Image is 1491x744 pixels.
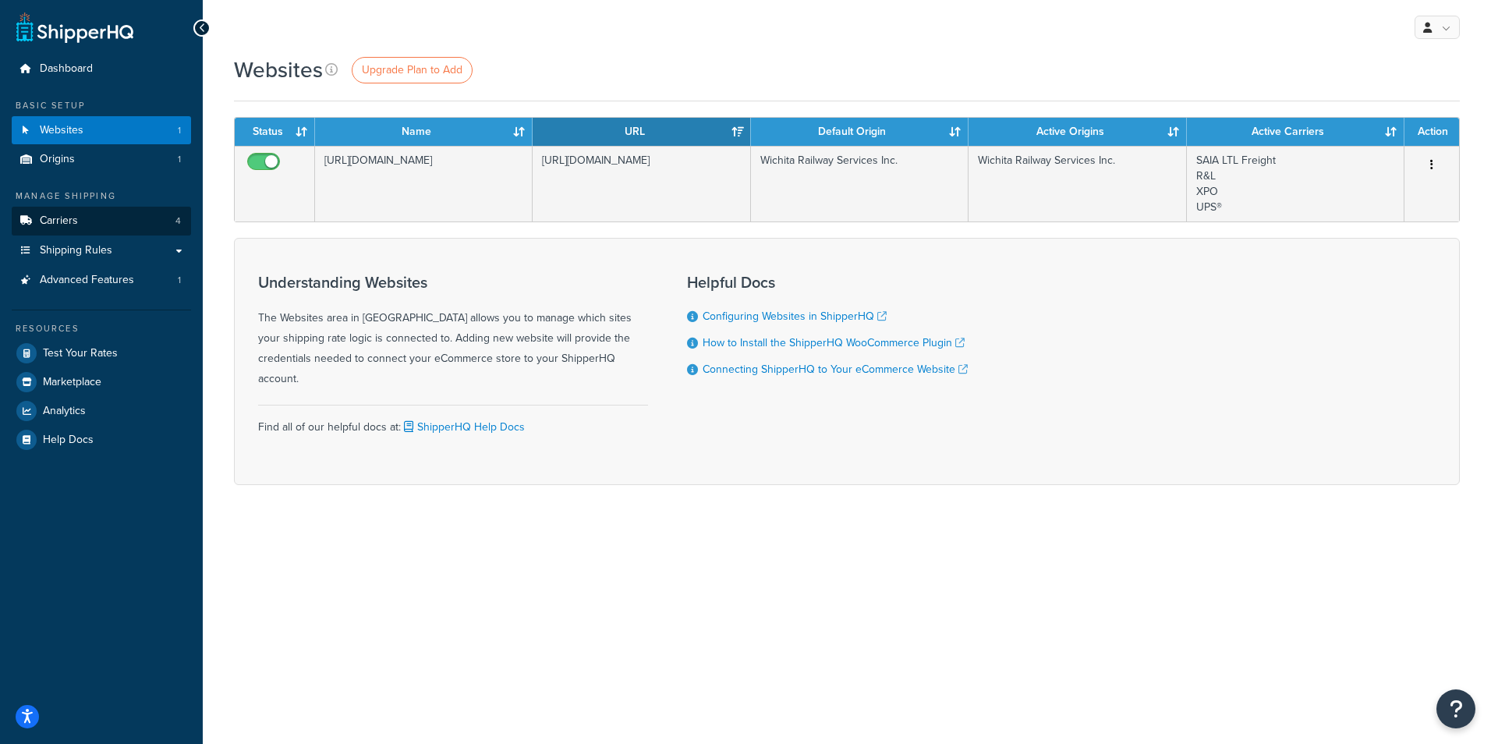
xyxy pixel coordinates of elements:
[703,335,965,351] a: How to Install the ShipperHQ WooCommerce Plugin
[43,405,86,418] span: Analytics
[178,274,181,287] span: 1
[352,57,473,83] a: Upgrade Plan to Add
[12,145,191,174] a: Origins 1
[178,153,181,166] span: 1
[12,397,191,425] a: Analytics
[1187,118,1404,146] th: Active Carriers: activate to sort column ascending
[12,99,191,112] div: Basic Setup
[12,55,191,83] a: Dashboard
[12,236,191,265] a: Shipping Rules
[43,347,118,360] span: Test Your Rates
[40,274,134,287] span: Advanced Features
[40,62,93,76] span: Dashboard
[43,376,101,389] span: Marketplace
[533,118,750,146] th: URL: activate to sort column ascending
[12,322,191,335] div: Resources
[175,214,181,228] span: 4
[703,361,968,377] a: Connecting ShipperHQ to Your eCommerce Website
[16,12,133,43] a: ShipperHQ Home
[12,368,191,396] a: Marketplace
[362,62,462,78] span: Upgrade Plan to Add
[687,274,968,291] h3: Helpful Docs
[258,405,648,438] div: Find all of our helpful docs at:
[401,419,525,435] a: ShipperHQ Help Docs
[235,118,315,146] th: Status: activate to sort column ascending
[258,274,648,389] div: The Websites area in [GEOGRAPHIC_DATA] allows you to manage which sites your shipping rate logic ...
[40,244,112,257] span: Shipping Rules
[40,153,75,166] span: Origins
[751,118,969,146] th: Default Origin: activate to sort column ascending
[40,214,78,228] span: Carriers
[1436,689,1475,728] button: Open Resource Center
[315,118,533,146] th: Name: activate to sort column ascending
[751,146,969,221] td: Wichita Railway Services Inc.
[12,207,191,236] a: Carriers 4
[12,266,191,295] a: Advanced Features 1
[969,146,1186,221] td: Wichita Railway Services Inc.
[258,274,648,291] h3: Understanding Websites
[12,207,191,236] li: Carriers
[43,434,94,447] span: Help Docs
[703,308,887,324] a: Configuring Websites in ShipperHQ
[234,55,323,85] h1: Websites
[12,426,191,454] a: Help Docs
[969,118,1186,146] th: Active Origins: activate to sort column ascending
[1404,118,1459,146] th: Action
[12,190,191,203] div: Manage Shipping
[40,124,83,137] span: Websites
[12,266,191,295] li: Advanced Features
[12,116,191,145] li: Websites
[315,146,533,221] td: [URL][DOMAIN_NAME]
[1187,146,1404,221] td: SAIA LTL Freight R&L XPO UPS®
[178,124,181,137] span: 1
[533,146,750,221] td: [URL][DOMAIN_NAME]
[12,116,191,145] a: Websites 1
[12,339,191,367] a: Test Your Rates
[12,145,191,174] li: Origins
